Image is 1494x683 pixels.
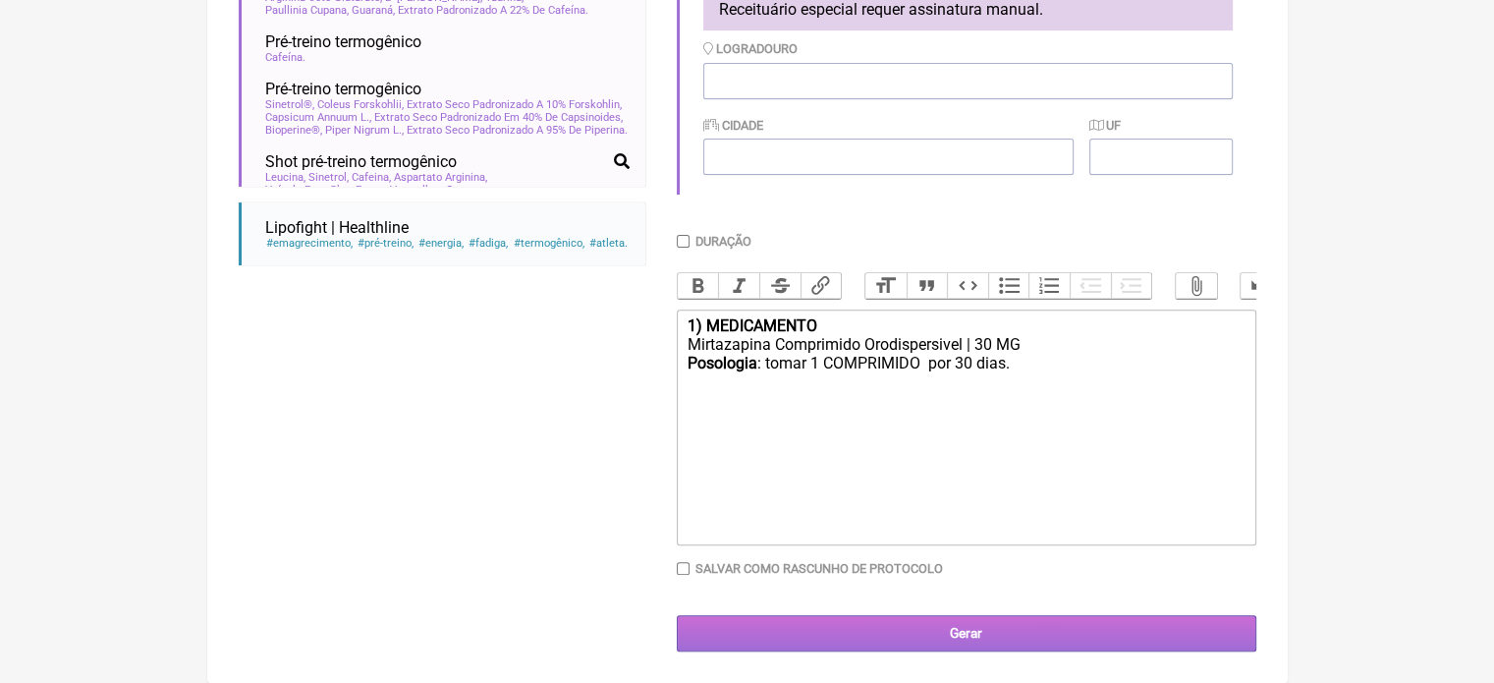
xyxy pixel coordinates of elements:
[687,354,756,372] strong: Posologia
[703,41,798,56] label: Logradouro
[687,354,1245,391] div: : tomar 1 COMPRIMIDO por 30 dias.
[468,237,509,250] span: fadiga
[265,237,354,250] span: emagrecimento
[759,273,801,299] button: Strikethrough
[718,273,759,299] button: Italic
[265,32,421,51] span: Pré-treino termogênico
[687,316,816,335] strong: 1) MEDICAMENTO
[265,152,457,171] span: Shot pré-treino termogênico
[265,51,305,64] span: Cafeína
[265,80,421,98] span: Pré-treino termogênico
[265,184,469,197] span: Veículo Para Shot Frutas Vermelhas Qsp
[801,273,842,299] button: Link
[1176,273,1217,299] button: Attach Files
[703,118,763,133] label: Cidade
[678,273,719,299] button: Bold
[265,4,588,17] span: Paullinia Cupana, Guaraná, Extrato Padronizado A 22% De Cafeína
[1241,273,1282,299] button: Undo
[308,171,349,184] span: Sinetrol
[1070,273,1111,299] button: Decrease Level
[695,234,751,249] label: Duração
[317,98,622,111] span: Coleus Forskohlii, Extrato Seco Padronizado A 10% Forskohlin
[687,335,1245,354] div: Mirtazapina Comprimido Orodispersivel | 30 MG
[265,124,628,137] span: Bioperine®, Piper Nigrum L., Extrato Seco Padronizado A 95% De Piperina
[988,273,1029,299] button: Bullets
[265,111,623,124] span: Capsicum Annuum L., Extrato Seco Padronizado Em 40% De Capsinoides
[394,171,487,184] span: Aspartato Arginina
[417,237,465,250] span: energia
[265,218,409,237] span: Lipofight | Healthline
[907,273,948,299] button: Quote
[265,171,305,184] span: Leucina
[695,561,943,576] label: Salvar como rascunho de Protocolo
[947,273,988,299] button: Code
[865,273,907,299] button: Heading
[1111,273,1152,299] button: Increase Level
[1089,118,1121,133] label: UF
[357,237,415,250] span: pré-treino
[677,615,1256,652] input: Gerar
[588,237,629,250] span: atleta
[265,98,314,111] span: Sinetrol®
[512,237,584,250] span: termogênico
[352,171,391,184] span: Cafeina
[1028,273,1070,299] button: Numbers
